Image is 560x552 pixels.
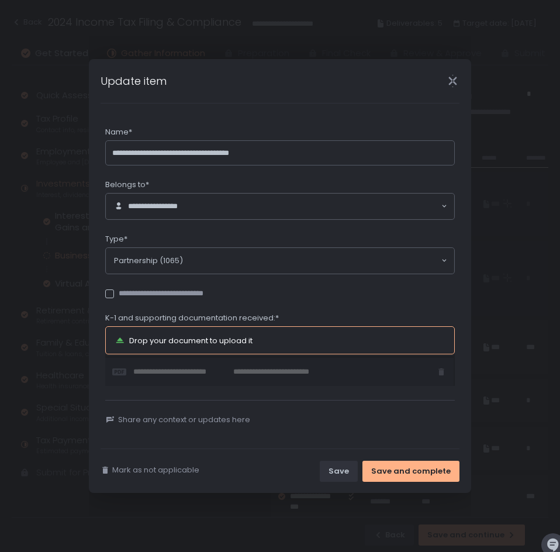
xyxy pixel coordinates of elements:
[329,466,349,477] div: Save
[106,248,454,274] div: Search for option
[105,234,127,244] span: Type*
[105,127,132,137] span: Name*
[195,201,440,212] input: Search for option
[434,74,471,88] div: Close
[320,461,358,482] button: Save
[114,255,183,267] span: Partnership (1065)
[112,465,199,475] span: Mark as not applicable
[101,73,167,89] h1: Update item
[362,461,459,482] button: Save and complete
[106,194,454,219] div: Search for option
[101,465,199,475] button: Mark as not applicable
[105,313,279,323] span: K-1 and supporting documentation received:*
[105,180,149,190] span: Belongs to*
[183,255,440,267] input: Search for option
[118,415,250,425] span: Share any context or updates here
[371,466,451,477] div: Save and complete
